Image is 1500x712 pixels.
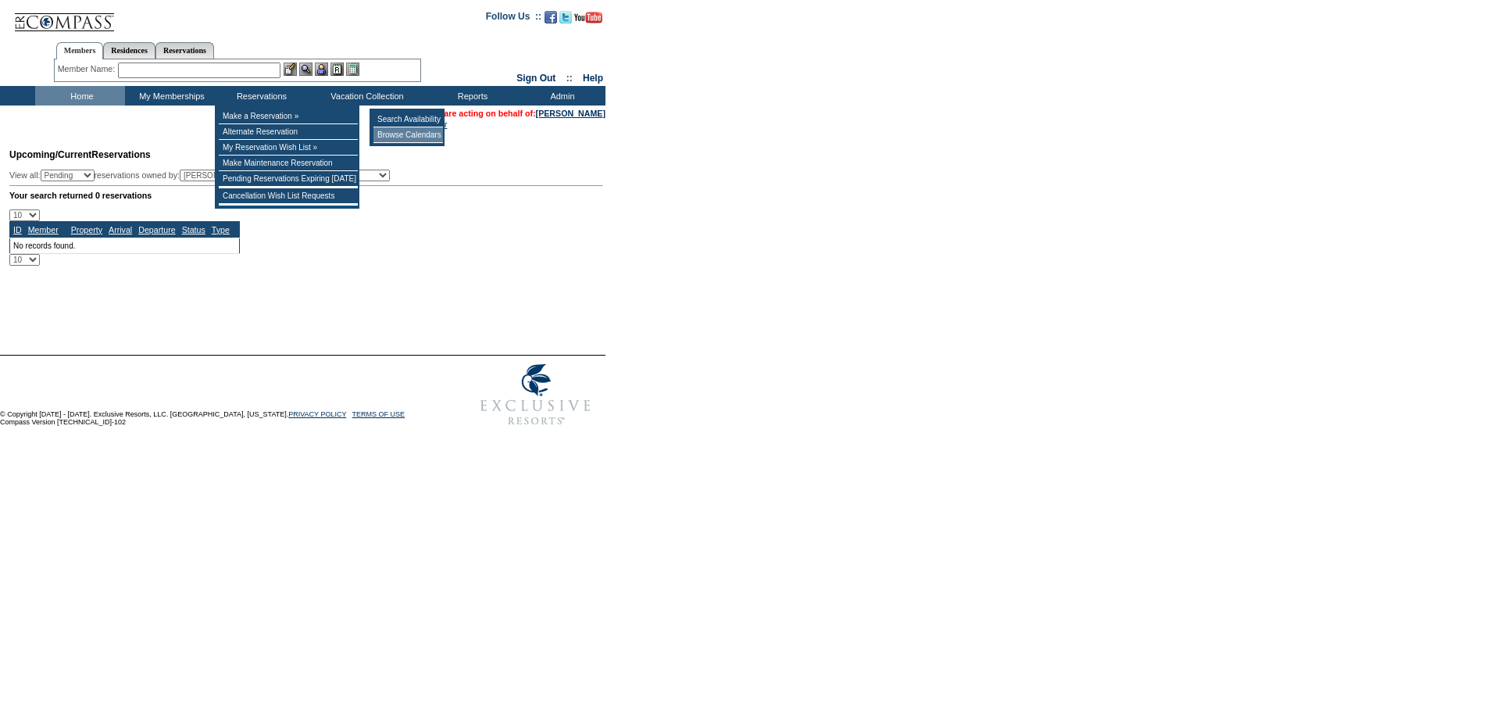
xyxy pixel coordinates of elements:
[182,225,205,234] a: Status
[125,86,215,106] td: My Memberships
[284,63,297,76] img: b_edit.gif
[219,188,358,204] td: Cancellation Wish List Requests
[10,238,240,253] td: No records found.
[9,149,151,160] span: Reservations
[566,73,573,84] span: ::
[109,225,132,234] a: Arrival
[299,63,312,76] img: View
[103,42,155,59] a: Residences
[545,11,557,23] img: Become our fan on Facebook
[58,63,118,76] div: Member Name:
[486,9,541,28] td: Follow Us ::
[9,170,397,181] div: View all: reservations owned by:
[56,42,104,59] a: Members
[583,73,603,84] a: Help
[155,42,214,59] a: Reservations
[215,86,305,106] td: Reservations
[559,16,572,25] a: Follow us on Twitter
[516,73,555,84] a: Sign Out
[219,124,358,140] td: Alternate Reservation
[545,16,557,25] a: Become our fan on Facebook
[212,225,230,234] a: Type
[288,410,346,418] a: PRIVACY POLICY
[305,86,426,106] td: Vacation Collection
[330,63,344,76] img: Reservations
[138,225,175,234] a: Departure
[536,109,605,118] a: [PERSON_NAME]
[219,140,358,156] td: My Reservation Wish List »
[315,63,328,76] img: Impersonate
[13,225,22,234] a: ID
[219,156,358,171] td: Make Maintenance Reservation
[427,109,605,118] span: You are acting on behalf of:
[426,86,516,106] td: Reports
[574,16,602,25] a: Subscribe to our YouTube Channel
[559,11,572,23] img: Follow us on Twitter
[346,63,359,76] img: b_calculator.gif
[28,225,59,234] a: Member
[373,112,443,127] td: Search Availability
[373,127,443,143] td: Browse Calendars
[466,356,605,434] img: Exclusive Resorts
[219,171,358,187] td: Pending Reservations Expiring [DATE]
[9,149,91,160] span: Upcoming/Current
[219,109,358,124] td: Make a Reservation »
[71,225,102,234] a: Property
[9,191,603,200] div: Your search returned 0 reservations
[35,86,125,106] td: Home
[516,86,605,106] td: Admin
[574,12,602,23] img: Subscribe to our YouTube Channel
[352,410,405,418] a: TERMS OF USE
